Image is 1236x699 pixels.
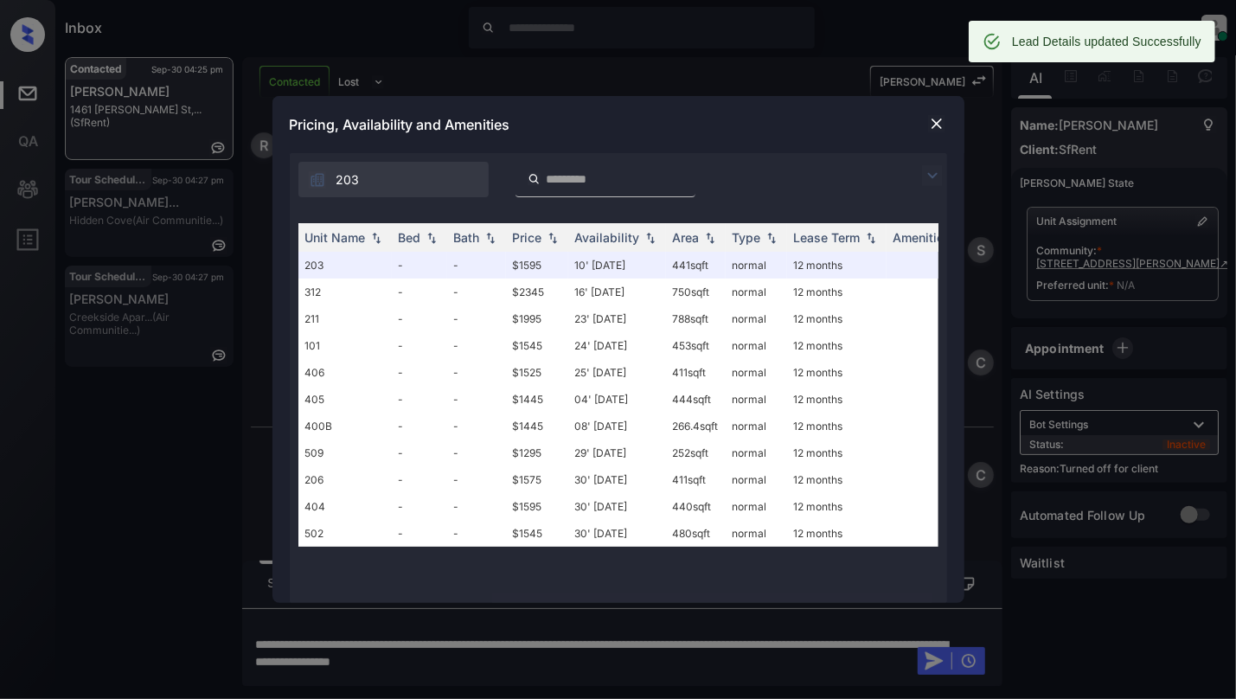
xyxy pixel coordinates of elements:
[447,279,506,305] td: -
[447,252,506,279] td: -
[568,413,666,439] td: 08' [DATE]
[482,232,499,244] img: sorting
[506,252,568,279] td: $1595
[392,305,447,332] td: -
[506,520,568,547] td: $1545
[726,305,787,332] td: normal
[787,413,887,439] td: 12 months
[368,232,385,244] img: sorting
[794,230,861,245] div: Lease Term
[666,305,726,332] td: 788 sqft
[673,230,700,245] div: Area
[666,520,726,547] td: 480 sqft
[726,332,787,359] td: normal
[893,230,951,245] div: Amenities
[568,439,666,466] td: 29' [DATE]
[392,279,447,305] td: -
[447,439,506,466] td: -
[568,305,666,332] td: 23' [DATE]
[787,493,887,520] td: 12 months
[298,332,392,359] td: 101
[544,232,561,244] img: sorting
[392,466,447,493] td: -
[506,305,568,332] td: $1995
[726,359,787,386] td: normal
[726,466,787,493] td: normal
[726,493,787,520] td: normal
[447,305,506,332] td: -
[568,359,666,386] td: 25' [DATE]
[666,359,726,386] td: 411 sqft
[447,466,506,493] td: -
[666,466,726,493] td: 411 sqft
[298,520,392,547] td: 502
[298,279,392,305] td: 312
[726,279,787,305] td: normal
[726,386,787,413] td: normal
[423,232,440,244] img: sorting
[787,252,887,279] td: 12 months
[666,413,726,439] td: 266.4 sqft
[298,439,392,466] td: 509
[506,413,568,439] td: $1445
[666,493,726,520] td: 440 sqft
[528,171,541,187] img: icon-zuma
[666,332,726,359] td: 453 sqft
[272,96,964,153] div: Pricing, Availability and Amenities
[568,466,666,493] td: 30' [DATE]
[506,493,568,520] td: $1595
[392,439,447,466] td: -
[568,332,666,359] td: 24' [DATE]
[787,439,887,466] td: 12 months
[399,230,421,245] div: Bed
[568,493,666,520] td: 30' [DATE]
[513,230,542,245] div: Price
[447,386,506,413] td: -
[506,279,568,305] td: $2345
[787,332,887,359] td: 12 months
[666,279,726,305] td: 750 sqft
[392,493,447,520] td: -
[506,466,568,493] td: $1575
[309,171,326,189] img: icon-zuma
[575,230,640,245] div: Availability
[392,332,447,359] td: -
[726,413,787,439] td: normal
[787,520,887,547] td: 12 months
[298,359,392,386] td: 406
[701,232,719,244] img: sorting
[733,230,761,245] div: Type
[922,165,943,186] img: icon-zuma
[392,386,447,413] td: -
[447,413,506,439] td: -
[862,232,880,244] img: sorting
[506,332,568,359] td: $1545
[787,305,887,332] td: 12 months
[568,279,666,305] td: 16' [DATE]
[447,493,506,520] td: -
[392,413,447,439] td: -
[726,520,787,547] td: normal
[506,386,568,413] td: $1445
[392,359,447,386] td: -
[666,252,726,279] td: 441 sqft
[298,386,392,413] td: 405
[447,332,506,359] td: -
[506,359,568,386] td: $1525
[298,413,392,439] td: 400B
[726,252,787,279] td: normal
[1012,26,1201,57] div: Lead Details updated Successfully
[568,386,666,413] td: 04' [DATE]
[787,279,887,305] td: 12 months
[454,230,480,245] div: Bath
[392,252,447,279] td: -
[726,439,787,466] td: normal
[787,359,887,386] td: 12 months
[298,493,392,520] td: 404
[392,520,447,547] td: -
[305,230,366,245] div: Unit Name
[298,252,392,279] td: 203
[506,439,568,466] td: $1295
[447,359,506,386] td: -
[568,520,666,547] td: 30' [DATE]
